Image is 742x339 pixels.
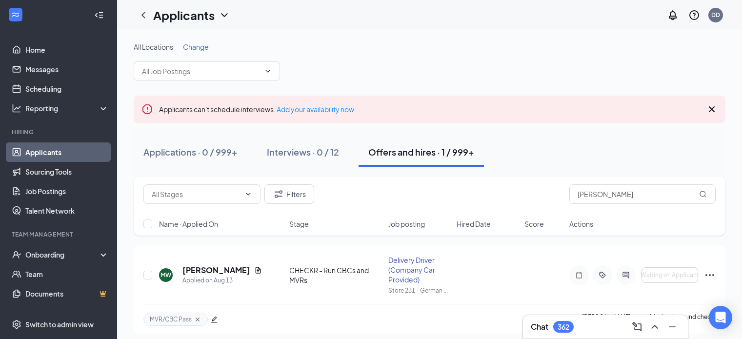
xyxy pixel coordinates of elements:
[289,219,309,229] span: Stage
[153,7,215,23] h1: Applicants
[12,250,21,259] svg: UserCheck
[631,321,643,333] svg: ComposeMessage
[666,321,678,333] svg: Minimize
[711,11,720,19] div: DD
[289,265,382,285] div: CHECKR - Run CBCs and MVRs
[706,103,718,115] svg: Cross
[667,9,679,21] svg: Notifications
[141,103,153,115] svg: Error
[219,9,230,21] svg: ChevronDown
[25,250,100,259] div: Onboarding
[641,272,699,279] span: Waiting on Applicant
[152,189,241,199] input: All Stages
[277,105,354,114] a: Add your availability now
[25,162,109,181] a: Sourcing Tools
[582,313,716,326] p: [PERSON_NAME] the background check.
[134,42,173,51] span: All Locations
[699,190,707,198] svg: MagnifyingGlass
[569,219,593,229] span: Actions
[264,67,272,75] svg: ChevronDown
[647,319,662,335] button: ChevronUp
[569,184,716,204] input: Search in offers and hires
[25,60,109,79] a: Messages
[244,190,252,198] svg: ChevronDown
[688,9,700,21] svg: QuestionInfo
[264,184,314,204] button: Filter Filters
[457,219,491,229] span: Hired Date
[388,255,450,284] div: Delivery Driver (Company Car Provided)
[183,42,209,51] span: Change
[159,105,354,114] span: Applicants can't schedule interviews.
[182,276,262,285] div: Applied on Aug 13
[142,66,260,77] input: All Job Postings
[597,271,608,279] svg: ActiveTag
[159,219,218,229] span: Name · Applied On
[664,319,680,335] button: Minimize
[388,219,425,229] span: Job posting
[631,313,651,320] b: passed
[25,40,109,60] a: Home
[25,284,109,303] a: DocumentsCrown
[25,201,109,220] a: Talent Network
[211,316,218,323] span: edit
[267,146,339,158] div: Interviews · 0 / 12
[620,271,632,279] svg: ActiveChat
[524,219,544,229] span: Score
[138,9,149,21] svg: ChevronLeft
[12,128,107,136] div: Hiring
[25,319,94,329] div: Switch to admin view
[12,230,107,239] div: Team Management
[25,181,109,201] a: Job Postings
[368,146,474,158] div: Offers and hires · 1 / 999+
[25,79,109,99] a: Scheduling
[25,142,109,162] a: Applicants
[150,315,192,323] span: MVR/CBC Pass
[558,323,569,331] div: 362
[531,321,548,332] h3: Chat
[642,267,698,283] button: Waiting on Applicant
[629,319,645,335] button: ComposeMessage
[573,271,585,279] svg: Note
[273,188,284,200] svg: Filter
[160,271,171,279] div: MW
[25,264,109,284] a: Team
[143,146,238,158] div: Applications · 0 / 999+
[254,266,262,274] svg: Document
[94,10,104,20] svg: Collapse
[25,303,109,323] a: SurveysCrown
[194,316,201,323] svg: Cross
[11,10,20,20] svg: WorkstreamLogo
[182,265,250,276] h5: [PERSON_NAME]
[12,103,21,113] svg: Analysis
[704,269,716,281] svg: Ellipses
[649,321,661,333] svg: ChevronUp
[12,319,21,329] svg: Settings
[25,103,109,113] div: Reporting
[709,306,732,329] div: Open Intercom Messenger
[388,286,450,295] div: Store 231 - German ...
